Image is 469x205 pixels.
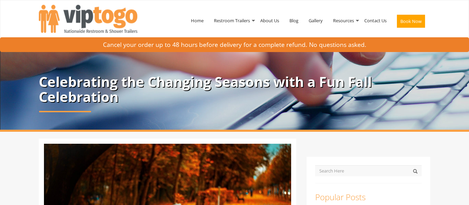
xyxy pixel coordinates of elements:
p: Celebrating the Changing Seasons with a Fun Fall Celebration [39,74,430,104]
a: Contact Us [359,3,392,38]
a: About Us [255,3,284,38]
a: Gallery [304,3,328,38]
button: Book Now [397,15,425,28]
h3: Popular Posts [315,193,422,202]
a: Home [186,3,209,38]
a: Restroom Trailers [209,3,255,38]
input: Search Here [315,165,422,176]
a: Resources [328,3,359,38]
a: Book Now [392,3,430,42]
a: Blog [284,3,304,38]
img: VIPTOGO [39,5,137,33]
